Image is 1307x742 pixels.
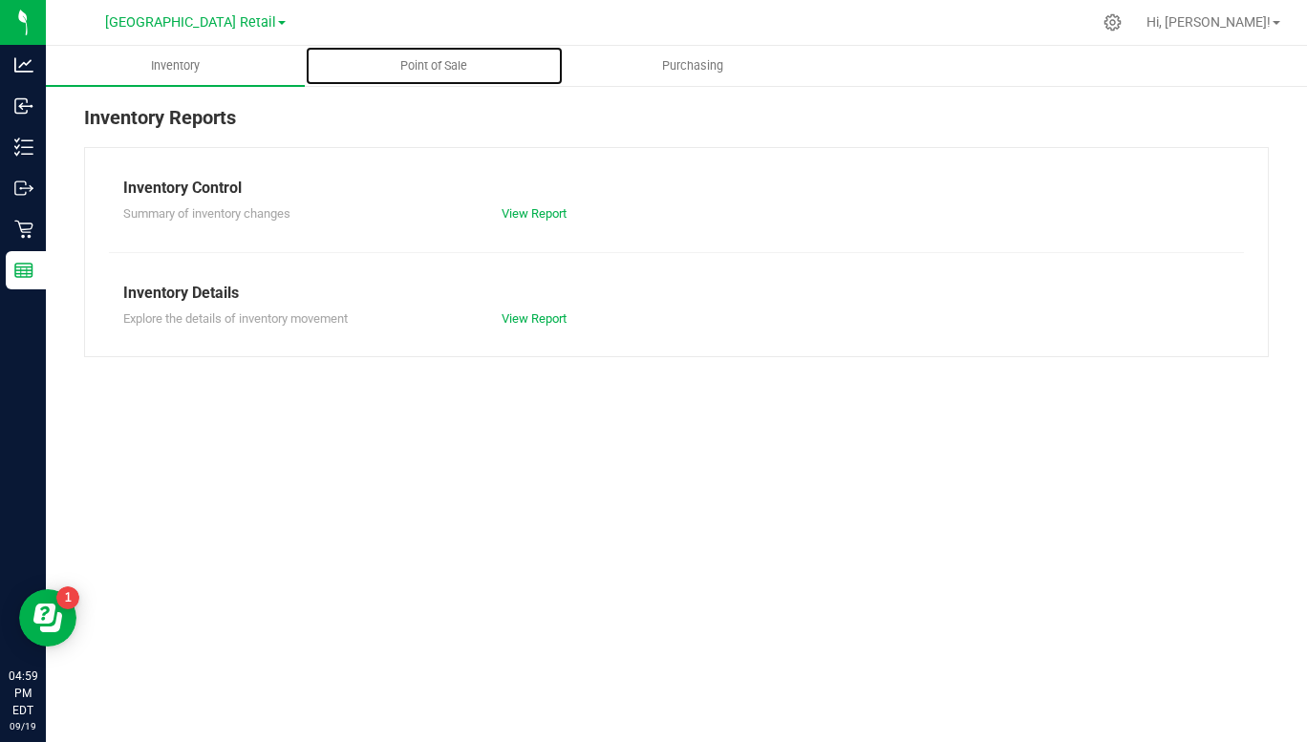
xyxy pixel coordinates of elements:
p: 09/19 [9,719,37,733]
inline-svg: Analytics [14,55,33,74]
span: Hi, [PERSON_NAME]! [1146,14,1271,30]
span: [GEOGRAPHIC_DATA] Retail [105,14,276,31]
div: Inventory Details [123,282,1230,305]
iframe: Resource center [19,589,76,647]
p: 04:59 PM EDT [9,668,37,719]
a: View Report [502,311,567,326]
div: Inventory Control [123,177,1230,200]
inline-svg: Inventory [14,138,33,157]
div: Inventory Reports [84,103,1269,147]
inline-svg: Reports [14,261,33,280]
inline-svg: Outbound [14,179,33,198]
inline-svg: Retail [14,220,33,239]
span: Purchasing [636,57,749,74]
span: Explore the details of inventory movement [123,311,348,326]
span: Summary of inventory changes [123,206,290,221]
inline-svg: Inbound [14,96,33,116]
a: Purchasing [564,46,823,86]
span: Point of Sale [375,57,493,74]
a: Point of Sale [305,46,564,86]
iframe: Resource center unread badge [56,586,79,609]
div: Manage settings [1101,13,1125,32]
span: Inventory [125,57,225,74]
a: Inventory [46,46,305,86]
a: View Report [502,206,567,221]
